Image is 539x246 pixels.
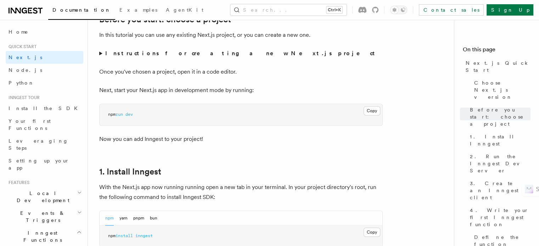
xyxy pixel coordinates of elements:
a: Leveraging Steps [6,135,83,154]
span: install [116,233,133,238]
a: Contact sales [419,4,484,16]
button: Copy [364,106,380,115]
p: In this tutorial you can use any existing Next.js project, or you can create a new one. [99,30,383,40]
span: Python [9,80,34,86]
h4: On this page [463,45,530,57]
span: Before you start: choose a project [470,106,530,127]
p: Now you can add Inngest to your project! [99,134,383,144]
span: inngest [135,233,153,238]
span: Inngest Functions [6,229,77,244]
span: Next.js [9,55,42,60]
span: AgentKit [166,7,203,13]
span: Choose Next.js version [474,79,530,101]
span: Setting up your app [9,158,69,171]
span: Next.js Quick Start [466,59,530,74]
a: 2. Run the Inngest Dev Server [467,150,530,177]
a: Your first Functions [6,115,83,135]
span: Your first Functions [9,118,51,131]
span: Features [6,180,29,185]
span: Inngest tour [6,95,40,101]
span: Home [9,28,28,35]
span: 1. Install Inngest [470,133,530,147]
button: Toggle dark mode [390,6,407,14]
span: Install the SDK [9,105,82,111]
span: 2. Run the Inngest Dev Server [470,153,530,174]
a: Before you start: choose a project [467,103,530,130]
a: Python [6,76,83,89]
strong: Instructions for creating a new Next.js project [105,50,378,57]
a: Setting up your app [6,154,83,174]
a: 1. Install Inngest [467,130,530,150]
a: Home [6,25,83,38]
a: 3. Create an Inngest client [467,177,530,204]
a: Examples [115,2,162,19]
a: Node.js [6,64,83,76]
a: 1. Install Inngest [99,167,161,177]
span: 4. Write your first Inngest function [470,207,530,228]
span: run [116,112,123,117]
button: yarn [119,211,128,225]
span: Local Development [6,190,77,204]
span: Leveraging Steps [9,138,68,151]
a: Choose Next.js version [471,76,530,103]
kbd: Ctrl+K [326,6,342,13]
span: Quick start [6,44,37,50]
button: pnpm [133,211,144,225]
a: Sign Up [487,4,533,16]
span: npm [108,112,116,117]
a: Install the SDK [6,102,83,115]
button: bun [150,211,157,225]
a: Next.js [6,51,83,64]
p: Next, start your Next.js app in development mode by running: [99,85,383,95]
p: Once you've chosen a project, open it in a code editor. [99,67,383,77]
button: Events & Triggers [6,207,83,227]
span: Documentation [52,7,111,13]
span: Node.js [9,67,42,73]
a: Next.js Quick Start [463,57,530,76]
a: 4. Write your first Inngest function [467,204,530,231]
a: AgentKit [162,2,208,19]
span: Events & Triggers [6,210,77,224]
button: npm [105,211,114,225]
button: Copy [364,228,380,237]
span: npm [108,233,116,238]
button: Local Development [6,187,83,207]
a: Documentation [48,2,115,20]
span: dev [125,112,133,117]
span: 3. Create an Inngest client [470,180,530,201]
p: With the Next.js app now running running open a new tab in your terminal. In your project directo... [99,182,383,202]
span: Examples [119,7,157,13]
summary: Instructions for creating a new Next.js project [99,48,383,58]
button: Search...Ctrl+K [230,4,347,16]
